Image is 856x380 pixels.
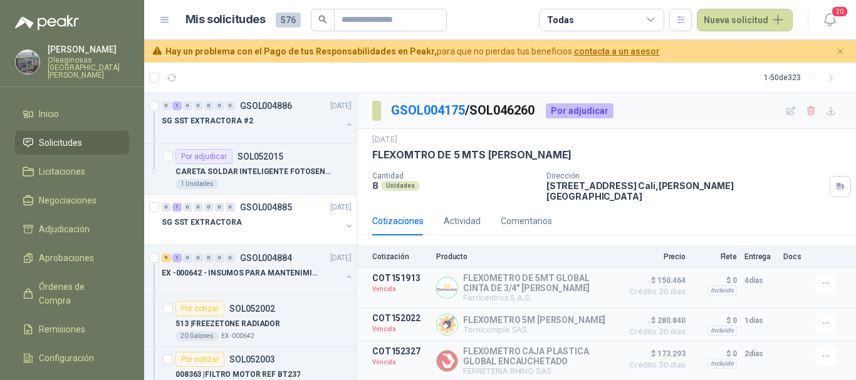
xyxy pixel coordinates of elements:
p: Precio [623,252,686,261]
div: 1 - 50 de 323 [764,68,841,88]
div: 0 [162,203,171,212]
p: FLEXOMETRO CAJA PLASTICA GLOBAL ENCAUCHETADO [463,346,615,366]
div: Actividad [444,214,481,228]
span: Negociaciones [39,193,97,207]
b: Hay un problema con el Pago de tus Responsabilidades en Peakr, [165,46,437,56]
div: 0 [183,101,192,110]
p: Docs [783,252,808,261]
p: Entrega [744,252,776,261]
div: 20 Galones [175,331,219,341]
a: Solicitudes [15,131,129,155]
span: $ 280.840 [623,313,686,328]
div: Incluido [707,285,737,295]
a: GSOL004175 [391,103,465,118]
div: 0 [183,254,192,262]
p: Vencida [372,283,429,295]
span: Solicitudes [39,136,82,150]
p: FERRETERIA RHINO SAS [463,366,615,376]
p: [DATE] [330,202,352,213]
div: Incluido [707,359,737,369]
span: Adjudicación [39,222,90,236]
a: Adjudicación [15,217,129,241]
span: Crédito 30 días [623,328,686,336]
p: [STREET_ADDRESS] Cali , [PERSON_NAME][GEOGRAPHIC_DATA] [546,180,825,202]
p: 2 días [744,346,776,361]
div: 0 [183,203,192,212]
p: $ 0 [693,313,737,328]
div: 0 [204,254,214,262]
p: [DATE] [372,134,397,146]
span: Configuración [39,351,94,365]
div: 0 [226,203,235,212]
div: 0 [226,101,235,110]
p: [DATE] [330,100,352,112]
p: EX -000642 [221,331,254,341]
a: Aprobaciones [15,246,129,270]
div: 0 [215,203,224,212]
a: 9 1 0 0 0 0 0 GSOL004884[DATE] EX -000642 - INSUMOS PARA MANTENIMIENTO PREVENTIVO [162,250,354,290]
span: search [318,15,327,24]
p: SOL052015 [237,152,283,161]
a: Inicio [15,102,129,126]
img: Company Logo [16,50,39,74]
div: Por adjudicar [546,103,613,118]
a: Configuración [15,346,129,370]
p: Tornicomple SAS [463,325,605,334]
p: Flete [693,252,737,261]
span: $ 173.293 [623,346,686,361]
p: 8 [372,180,378,191]
img: Company Logo [437,314,457,335]
p: Cantidad [372,172,536,180]
p: Ferricentros S.A.S. [463,293,615,302]
span: 20 [831,6,848,18]
p: [PERSON_NAME] [48,45,129,54]
p: / SOL046260 [391,101,536,120]
div: 0 [226,254,235,262]
p: CARETA SOLDAR INTELIGENTE FOTOSENSIBLE [175,166,331,178]
p: Producto [436,252,615,261]
p: COT152327 [372,346,429,356]
div: 0 [194,203,203,212]
div: Comentarios [501,214,552,228]
div: Cotizaciones [372,214,424,228]
img: Company Logo [437,277,457,298]
button: Cerrar [833,44,848,59]
div: 0 [215,101,224,110]
a: Remisiones [15,317,129,341]
p: 513 | FREEZETONE RADIADOR [175,318,280,330]
p: 1 días [744,313,776,328]
div: 0 [194,254,203,262]
div: 0 [194,101,203,110]
img: Company Logo [437,351,457,371]
p: GSOL004886 [240,101,292,110]
a: 0 1 0 0 0 0 0 GSOL004885[DATE] SG SST EXTRACTORA [162,200,354,240]
p: SOL052003 [229,355,275,364]
h1: Mis solicitudes [185,11,266,29]
div: 9 [162,254,171,262]
button: Nueva solicitud [697,9,793,31]
p: Dirección [546,172,825,180]
p: GSOL004884 [240,254,292,262]
div: Incluido [707,326,737,336]
a: 0 1 0 0 0 0 0 GSOL004886[DATE] SG SST EXTRACTORA #2 [162,98,354,138]
div: Por adjudicar [175,149,232,164]
span: Licitaciones [39,165,85,178]
img: Logo peakr [15,15,79,30]
span: $ 150.464 [623,273,686,288]
span: Remisiones [39,322,85,336]
p: 4 días [744,273,776,288]
button: 20 [818,9,841,31]
div: 0 [215,254,224,262]
a: Licitaciones [15,160,129,183]
div: 0 [204,101,214,110]
span: 576 [276,13,301,28]
div: Unidades [381,181,420,191]
p: SG SST EXTRACTORA [162,217,242,229]
span: Aprobaciones [39,251,94,265]
p: FLEXOMETRO DE 5MT GLOBAL CINTA DE 3/4" [PERSON_NAME] [463,273,615,293]
div: Todas [547,13,573,27]
div: 1 Unidades [175,179,219,189]
p: FLEXOMTRO DE 5 MTS [PERSON_NAME] [372,148,572,162]
div: 1 [172,254,182,262]
div: 0 [204,203,214,212]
